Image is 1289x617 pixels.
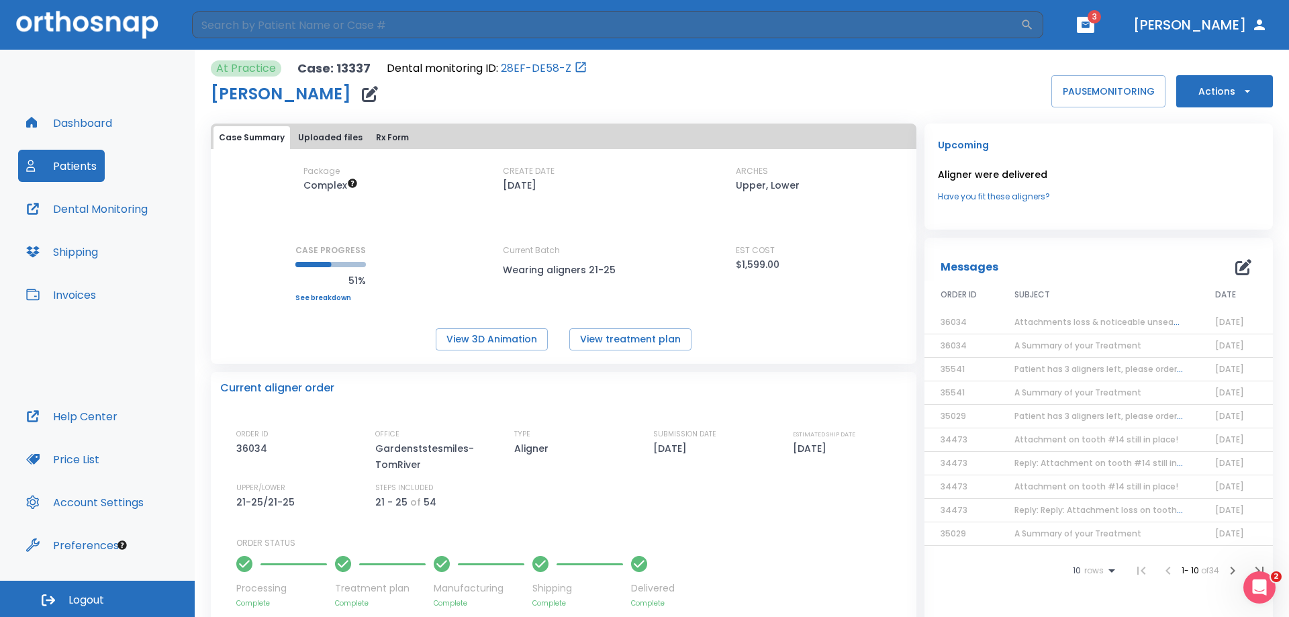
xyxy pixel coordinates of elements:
[16,11,158,38] img: Orthosnap
[18,400,126,432] button: Help Center
[1215,528,1244,539] span: [DATE]
[941,259,998,275] p: Messages
[501,60,571,77] a: 28EF-DE58-Z
[1176,75,1273,107] button: Actions
[211,86,351,102] h1: [PERSON_NAME]
[1215,481,1244,492] span: [DATE]
[1014,289,1050,301] span: SUBJECT
[1215,457,1244,469] span: [DATE]
[303,179,358,192] span: Up to 50 Steps (100 aligners)
[941,504,967,516] span: 34473
[938,137,1259,153] p: Upcoming
[941,289,977,301] span: ORDER ID
[1215,340,1244,351] span: [DATE]
[1014,387,1141,398] span: A Summary of your Treatment
[569,328,691,350] button: View treatment plan
[503,177,536,193] p: [DATE]
[1215,504,1244,516] span: [DATE]
[631,598,675,608] p: Complete
[631,581,675,596] p: Delivered
[941,410,966,422] span: 35029
[1014,457,1204,469] span: Reply: Attachment on tooth #14 still in place!
[434,581,524,596] p: Manufacturing
[293,126,368,149] button: Uploaded files
[295,273,366,289] p: 51%
[375,494,408,510] p: 21 - 25
[941,387,965,398] span: 35541
[793,428,855,440] p: ESTIMATED SHIP DATE
[213,126,290,149] button: Case Summary
[375,440,489,473] p: Gardenststesmiles-TomRiver
[1081,566,1104,575] span: rows
[236,440,272,457] p: 36034
[216,60,276,77] p: At Practice
[503,262,624,278] p: Wearing aligners 21-25
[532,581,623,596] p: Shipping
[18,443,107,475] a: Price List
[371,126,414,149] button: Rx Form
[1243,571,1276,604] iframe: Intercom live chat
[236,428,268,440] p: ORDER ID
[736,165,768,177] p: ARCHES
[1215,387,1244,398] span: [DATE]
[18,279,104,311] button: Invoices
[236,581,327,596] p: Processing
[938,191,1259,203] a: Have you fit these aligners?
[434,598,524,608] p: Complete
[18,107,120,139] button: Dashboard
[236,537,907,549] p: ORDER STATUS
[18,193,156,225] a: Dental Monitoring
[1073,566,1081,575] span: 10
[295,244,366,256] p: CASE PROGRESS
[1182,565,1201,576] span: 1 - 10
[424,494,436,510] p: 54
[297,60,371,77] p: Case: 13337
[410,494,421,510] p: of
[18,150,105,182] button: Patients
[941,457,967,469] span: 34473
[375,482,433,494] p: STEPS INCLUDED
[192,11,1020,38] input: Search by Patient Name or Case #
[941,316,967,328] span: 36034
[1051,75,1165,107] button: PAUSEMONITORING
[532,598,623,608] p: Complete
[335,598,426,608] p: Complete
[503,244,624,256] p: Current Batch
[736,244,775,256] p: EST COST
[387,60,587,77] div: Open patient in dental monitoring portal
[1215,410,1244,422] span: [DATE]
[68,593,104,608] span: Logout
[514,428,530,440] p: TYPE
[1215,289,1236,301] span: DATE
[653,440,691,457] p: [DATE]
[1128,13,1273,37] button: [PERSON_NAME]
[236,598,327,608] p: Complete
[941,434,967,445] span: 34473
[18,486,152,518] button: Account Settings
[213,126,914,149] div: tabs
[736,177,800,193] p: Upper, Lower
[1014,340,1141,351] span: A Summary of your Treatment
[436,328,548,350] button: View 3D Animation
[335,581,426,596] p: Treatment plan
[1014,481,1178,492] span: Attachment on tooth #14 still in place!
[1215,316,1244,328] span: [DATE]
[18,236,106,268] a: Shipping
[1014,434,1178,445] span: Attachment on tooth #14 still in place!
[941,481,967,492] span: 34473
[1201,565,1219,576] span: of 34
[1215,363,1244,375] span: [DATE]
[1014,410,1216,422] span: Patient has 3 aligners left, please order next set!
[941,363,965,375] span: 35541
[938,167,1259,183] p: Aligner were delivered
[1215,434,1244,445] span: [DATE]
[303,165,340,177] p: Package
[1271,571,1282,582] span: 2
[295,294,366,302] a: See breakdown
[18,529,127,561] button: Preferences
[941,340,967,351] span: 36034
